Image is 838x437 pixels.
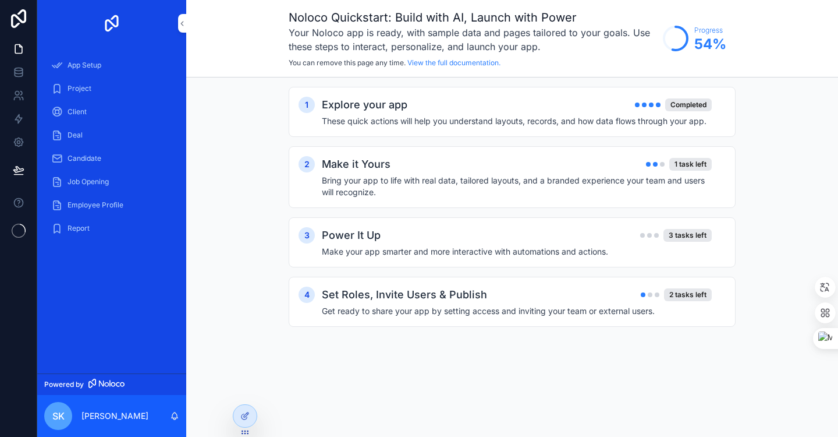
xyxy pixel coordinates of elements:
a: View the full documentation. [407,58,500,67]
a: Job Opening [44,171,179,192]
a: Client [44,101,179,122]
a: Candidate [44,148,179,169]
span: Report [68,224,90,233]
h3: Your Noloco app is ready, with sample data and pages tailored to your goals. Use these steps to i... [289,26,657,54]
span: App Setup [68,61,101,70]
a: Powered by [37,373,186,395]
div: scrollable content [37,47,186,254]
a: Project [44,78,179,99]
span: Job Opening [68,177,109,186]
h1: Noloco Quickstart: Build with AI, Launch with Power [289,9,657,26]
span: Candidate [68,154,101,163]
span: Deal [68,131,83,140]
p: [PERSON_NAME] [81,410,148,422]
a: App Setup [44,55,179,76]
span: Project [68,84,91,93]
a: Employee Profile [44,195,179,216]
span: 54 % [694,35,726,54]
a: Report [44,218,179,239]
span: SK [52,409,65,423]
span: Client [68,107,87,117]
span: Progress [694,26,726,35]
a: Deal [44,125,179,146]
span: Powered by [44,380,84,389]
span: Employee Profile [68,200,123,210]
span: You can remove this page any time. [289,58,406,67]
img: App logo [102,14,121,33]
